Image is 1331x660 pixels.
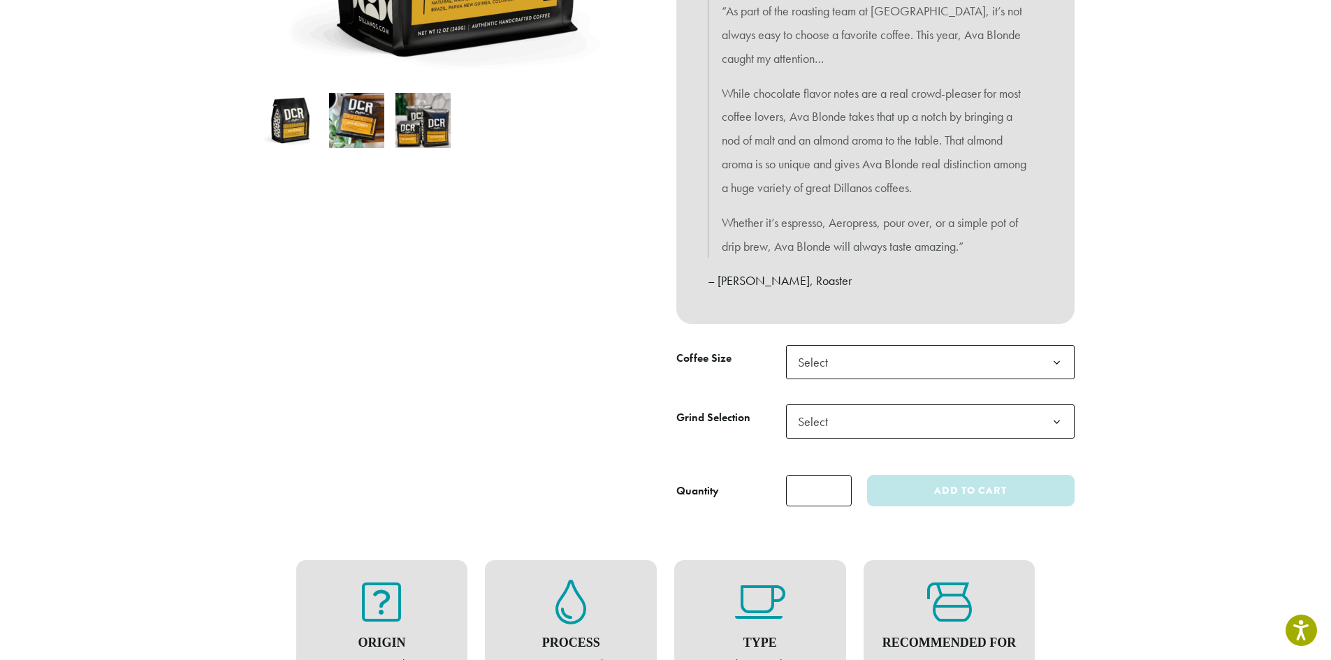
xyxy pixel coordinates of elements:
[786,404,1075,439] span: Select
[395,93,451,148] img: Ava Blonde - Image 3
[867,475,1074,506] button: Add to cart
[329,93,384,148] img: Ava Blonde - Image 2
[722,82,1029,200] p: While chocolate flavor notes are a real crowd-pleaser for most coffee lovers, Ava Blonde takes th...
[263,93,318,148] img: Ava Blonde
[786,475,852,506] input: Product quantity
[792,408,842,435] span: Select
[676,349,786,369] label: Coffee Size
[792,349,842,376] span: Select
[499,636,643,651] h4: Process
[786,345,1075,379] span: Select
[676,408,786,428] label: Grind Selection
[878,636,1021,651] h4: Recommended For
[688,636,832,651] h4: Type
[708,269,1043,293] p: – [PERSON_NAME], Roaster
[310,636,454,651] h4: Origin
[676,483,719,499] div: Quantity
[722,211,1029,258] p: Whether it’s espresso, Aeropress, pour over, or a simple pot of drip brew, Ava Blonde will always...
